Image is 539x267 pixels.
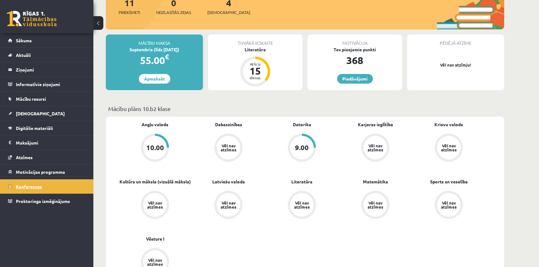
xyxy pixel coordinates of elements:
[16,52,31,58] span: Aktuāli
[358,121,393,128] a: Karjeras izglītība
[8,150,86,164] a: Atzīmes
[410,62,501,68] p: Vēl nav atzīmju!
[142,121,168,128] a: Angļu valoda
[16,96,46,102] span: Mācību resursi
[16,169,65,175] span: Motivācijas programma
[363,178,388,185] a: Matemātika
[208,46,302,53] div: Literatūra
[208,35,302,46] div: Tuvākā ieskaite
[220,201,237,209] div: Vēl nav atzīmes
[8,48,86,62] a: Aktuāli
[337,74,373,84] a: Piedāvājumi
[156,9,191,16] span: Neizlasītās ziņas
[16,77,86,91] legend: Informatīvie ziņojumi
[8,33,86,48] a: Sākums
[8,121,86,135] a: Digitālie materiāli
[8,165,86,179] a: Motivācijas programma
[165,52,169,61] span: €
[16,136,86,150] legend: Maksājumi
[8,62,86,77] a: Ziņojumi
[16,125,53,131] span: Digitālie materiāli
[407,35,504,46] div: Pēdējā atzīme
[106,35,203,46] div: Mācību maksa
[339,191,412,220] a: Vēl nav atzīmes
[293,201,311,209] div: Vēl nav atzīmes
[246,66,265,76] div: 15
[307,35,402,46] div: Motivācija
[118,191,192,220] a: Vēl nav atzīmes
[7,11,57,26] a: Rīgas 1. Tālmācības vidusskola
[434,121,463,128] a: Krievu valoda
[367,201,384,209] div: Vēl nav atzīmes
[412,134,485,163] a: Vēl nav atzīmes
[215,121,242,128] a: Dabaszinības
[139,74,170,84] a: Apmaksāt
[265,134,339,163] a: 9.00
[16,184,42,189] span: Konferences
[16,111,65,116] span: [DEMOGRAPHIC_DATA]
[106,53,203,68] div: 55.00
[207,9,250,16] span: [DEMOGRAPHIC_DATA]
[265,191,339,220] a: Vēl nav atzīmes
[246,76,265,80] div: dienas
[118,134,192,163] a: 10.00
[246,62,265,66] div: Atlicis
[440,201,457,209] div: Vēl nav atzīmes
[119,9,140,16] span: Priekšmeti
[367,144,384,152] div: Vēl nav atzīmes
[8,77,86,91] a: Informatīvie ziņojumi
[430,178,468,185] a: Sports un veselība
[339,134,412,163] a: Vēl nav atzīmes
[8,106,86,121] a: [DEMOGRAPHIC_DATA]
[440,144,457,152] div: Vēl nav atzīmes
[146,258,164,266] div: Vēl nav atzīmes
[412,191,485,220] a: Vēl nav atzīmes
[16,38,32,43] span: Sākums
[208,46,302,87] a: Literatūra Atlicis 15 dienas
[220,144,237,152] div: Vēl nav atzīmes
[212,178,245,185] a: Latviešu valoda
[8,136,86,150] a: Maksājumi
[295,144,309,151] div: 9.00
[291,178,312,185] a: Literatūra
[108,104,502,113] p: Mācību plāns 10.b2 klase
[8,92,86,106] a: Mācību resursi
[16,154,33,160] span: Atzīmes
[146,144,164,151] div: 10.00
[146,201,164,209] div: Vēl nav atzīmes
[293,121,311,128] a: Datorika
[8,179,86,194] a: Konferences
[307,46,402,53] div: Tev pieejamie punkti
[8,194,86,208] a: Proktoringa izmēģinājums
[16,198,70,204] span: Proktoringa izmēģinājums
[106,46,203,53] div: Septembris (līdz [DATE])
[192,134,265,163] a: Vēl nav atzīmes
[120,178,191,185] a: Kultūra un māksla (vizuālā māksla)
[307,53,402,68] div: 368
[16,62,86,77] legend: Ziņojumi
[192,191,265,220] a: Vēl nav atzīmes
[146,236,164,242] a: Vēsture I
